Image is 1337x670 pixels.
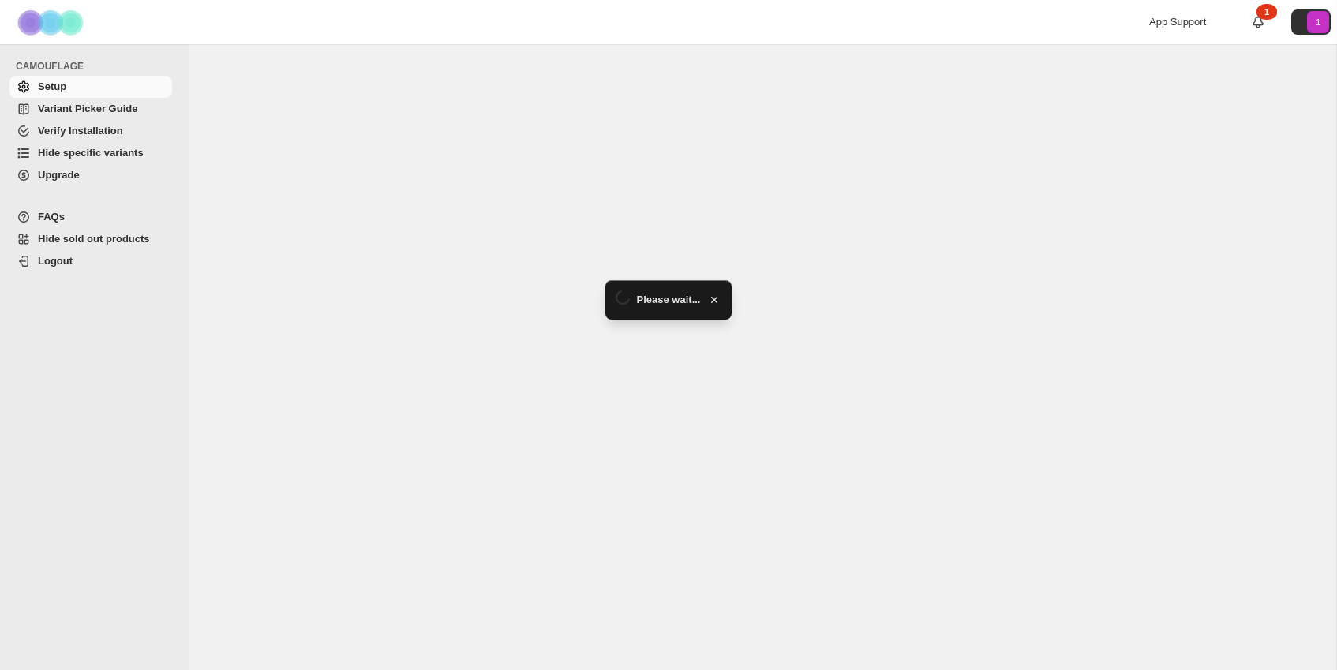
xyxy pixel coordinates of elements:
[38,147,144,159] span: Hide specific variants
[9,120,172,142] a: Verify Installation
[1316,17,1320,27] text: 1
[1149,16,1206,28] span: App Support
[9,76,172,98] a: Setup
[1256,4,1277,20] div: 1
[637,292,701,308] span: Please wait...
[38,211,65,223] span: FAQs
[1307,11,1329,33] span: Avatar with initials 1
[38,125,123,137] span: Verify Installation
[38,169,80,181] span: Upgrade
[38,233,150,245] span: Hide sold out products
[9,142,172,164] a: Hide specific variants
[1291,9,1331,35] button: Avatar with initials 1
[13,1,92,44] img: Camouflage
[9,206,172,228] a: FAQs
[16,60,178,73] span: CAMOUFLAGE
[38,255,73,267] span: Logout
[9,228,172,250] a: Hide sold out products
[1250,14,1266,30] a: 1
[9,250,172,272] a: Logout
[38,103,137,114] span: Variant Picker Guide
[9,98,172,120] a: Variant Picker Guide
[9,164,172,186] a: Upgrade
[38,80,66,92] span: Setup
